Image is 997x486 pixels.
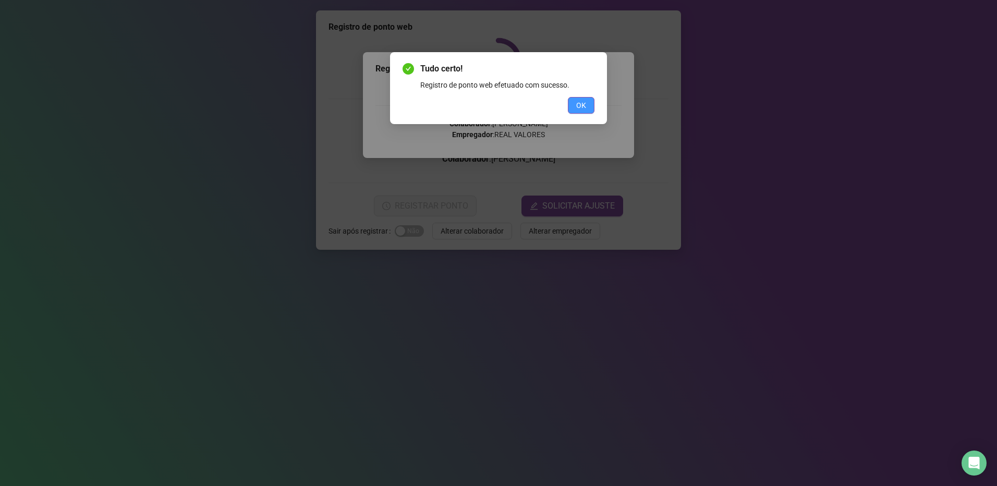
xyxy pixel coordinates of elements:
[576,100,586,111] span: OK
[568,97,594,114] button: OK
[403,63,414,75] span: check-circle
[420,79,594,91] div: Registro de ponto web efetuado com sucesso.
[420,63,594,75] span: Tudo certo!
[962,451,987,476] div: Open Intercom Messenger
